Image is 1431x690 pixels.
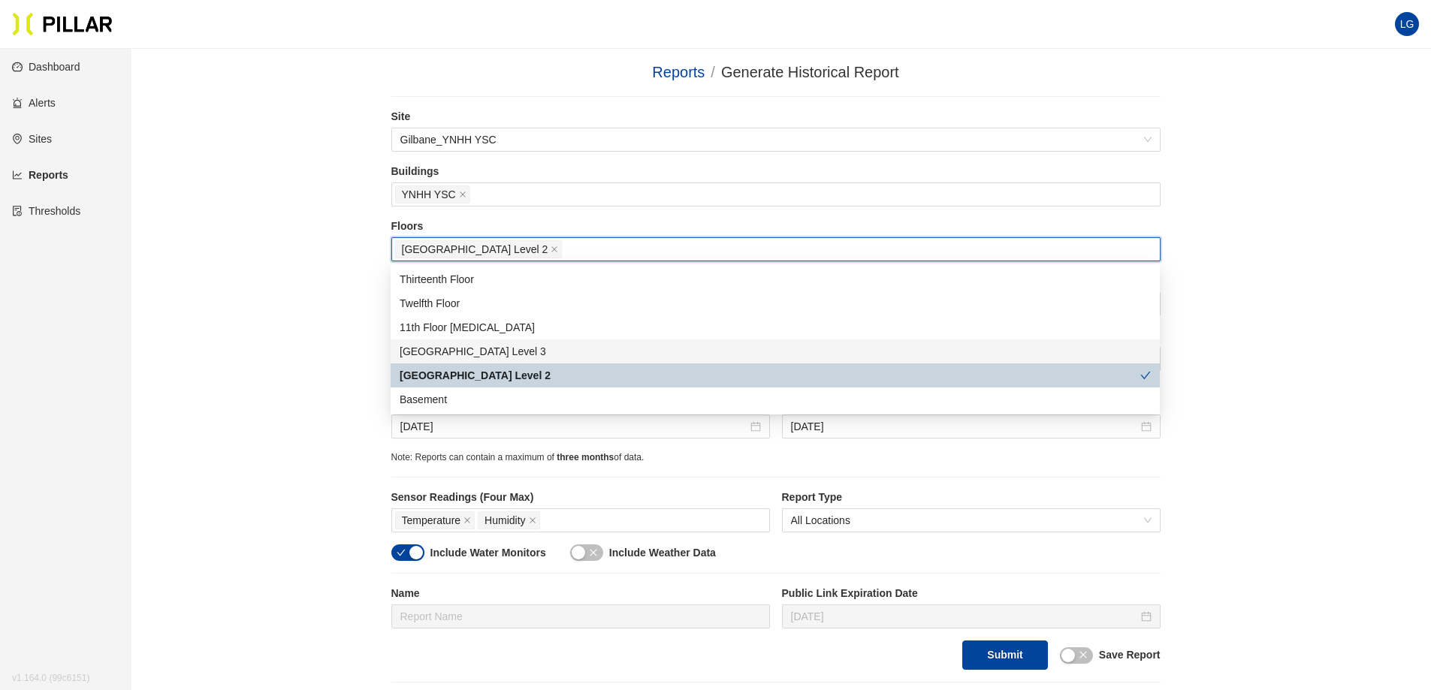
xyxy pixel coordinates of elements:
input: Sep 1, 2025 [791,608,1138,625]
span: [GEOGRAPHIC_DATA] Level 2 [402,241,548,258]
label: Report Type [782,490,1161,505]
input: Aug 11, 2025 [400,418,747,435]
a: dashboardDashboard [12,61,80,73]
label: Buildings [391,164,1161,179]
a: environmentSites [12,133,52,145]
span: three months [557,452,614,463]
input: Report Name [391,604,770,628]
div: Basement [391,387,1160,411]
a: Reports [652,64,705,80]
span: / [711,64,715,80]
label: Sensor Readings (Four Max) [391,490,770,505]
div: Note: Reports can contain a maximum of of data. [391,450,1161,465]
a: alertAlerts [12,97,56,109]
span: check [1140,370,1151,381]
span: All Locations [791,509,1152,532]
div: 11th Floor NICU [391,315,1160,339]
span: Temperature [402,512,461,529]
label: Site [391,109,1161,125]
span: close [1079,650,1088,659]
label: Public Link Expiration Date [782,586,1161,601]
div: Basement [400,391,1151,408]
div: South Pavilion Level 2 [391,363,1160,387]
span: close [589,548,598,557]
label: Floors [391,218,1161,234]
div: Thirteenth Floor [400,271,1151,288]
div: 11th Floor [MEDICAL_DATA] [400,319,1151,336]
span: LG [1400,12,1414,36]
label: Include Water Monitors [430,545,546,561]
a: exceptionThresholds [12,205,80,217]
span: Generate Historical Report [721,64,899,80]
span: close [529,517,536,526]
div: Twelfth Floor [391,291,1160,315]
a: line-chartReports [12,169,68,181]
div: [GEOGRAPHIC_DATA] Level 2 [400,367,1140,384]
input: Aug 18, 2025 [791,418,1138,435]
span: close [463,517,471,526]
button: Submit [962,640,1047,670]
span: Humidity [485,512,525,529]
div: Twelfth Floor [400,295,1151,312]
span: close [551,246,558,255]
label: Name [391,586,770,601]
div: Thirteenth Floor [391,267,1160,291]
label: Save Report [1099,647,1161,663]
span: check [397,548,406,557]
div: South Pavilion Level 3 [391,339,1160,363]
span: YNHH YSC [402,186,456,203]
span: close [459,191,466,200]
label: Include Weather Data [609,545,716,561]
span: Gilbane_YNHH YSC [400,128,1152,151]
div: [GEOGRAPHIC_DATA] Level 3 [400,343,1151,360]
img: Pillar Technologies [12,12,113,36]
